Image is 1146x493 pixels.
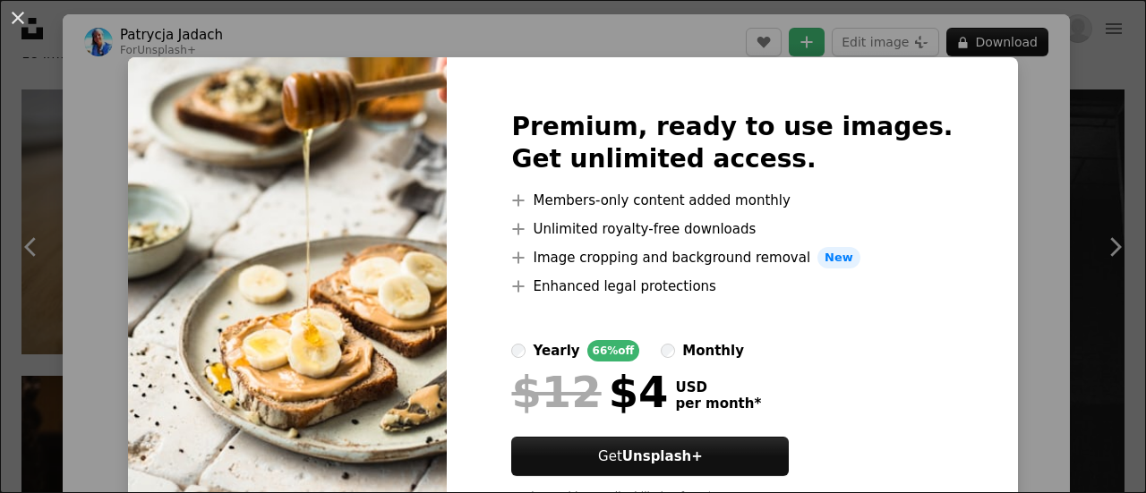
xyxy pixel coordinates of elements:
[682,340,744,361] div: monthly
[511,369,668,415] div: $4
[675,379,761,395] span: USD
[533,340,579,361] div: yearly
[511,247,953,268] li: Image cropping and background removal
[622,448,703,464] strong: Unsplash+
[587,340,640,361] div: 66% off
[675,395,761,412] span: per month *
[511,276,953,297] li: Enhanced legal protections
[661,344,675,358] input: monthly
[511,344,526,358] input: yearly66%off
[511,369,601,415] span: $12
[511,190,953,211] li: Members-only content added monthly
[511,437,789,476] a: GetUnsplash+
[511,111,953,175] h2: Premium, ready to use images. Get unlimited access.
[511,218,953,240] li: Unlimited royalty-free downloads
[817,247,860,268] span: New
